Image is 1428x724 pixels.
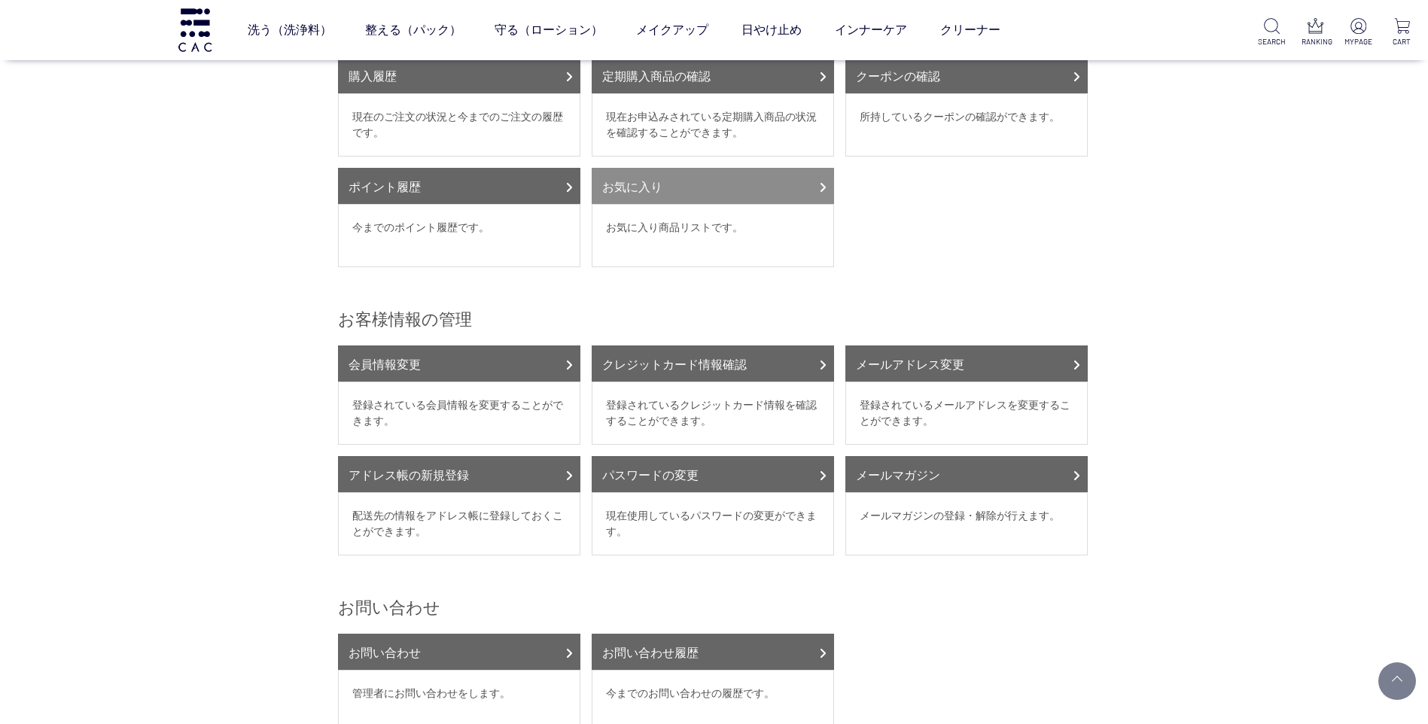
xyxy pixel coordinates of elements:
[1344,18,1372,47] a: MYPAGE
[338,382,580,445] dd: 登録されている会員情報を変更することができます。
[338,634,580,670] a: お問い合わせ
[1344,36,1372,47] p: MYPAGE
[592,492,834,555] dd: 現在使用しているパスワードの変更ができます。
[845,382,1088,445] dd: 登録されているメールアドレスを変更することができます。
[352,508,566,540] p: 配送先の情報をアドレス帳に登録しておくことができます。
[338,204,580,267] dd: 今までのポイント履歴です。
[835,9,907,51] a: インナーケア
[845,492,1088,555] dd: メールマガジンの登録・解除が行えます。
[338,456,580,492] a: アドレス帳の新規登録
[845,345,1088,382] a: メールアドレス変更
[592,634,834,670] a: お問い合わせ履歴
[338,168,580,204] a: ポイント履歴
[636,9,708,51] a: メイクアップ
[338,93,580,157] dd: 現在のご注文の状況と今までのご注文の履歴です。
[592,456,834,492] a: パスワードの変更
[592,382,834,445] dd: 登録されているクレジットカード情報を確認することができます。
[1258,36,1286,47] p: SEARCH
[1258,18,1286,47] a: SEARCH
[1302,18,1329,47] a: RANKING
[845,456,1088,492] a: メールマガジン
[248,9,332,51] a: 洗う（洗浄料）
[940,9,1000,51] a: クリーナー
[845,93,1088,157] dd: 所持しているクーポンの確認ができます。
[741,9,802,51] a: 日やけ止め
[1388,18,1416,47] a: CART
[338,345,580,382] a: 会員情報変更
[338,597,1091,619] h2: お問い合わせ
[338,309,1091,330] h2: お客様情報の管理
[365,9,461,51] a: 整える（パック）
[176,8,214,51] img: logo
[592,168,834,204] a: お気に入り
[592,345,834,382] a: クレジットカード情報確認
[592,204,834,267] dd: お気に入り商品リストです。
[495,9,603,51] a: 守る（ローション）
[1302,36,1329,47] p: RANKING
[592,93,834,157] dd: 現在お申込みされている定期購入商品の状況を確認することができます。
[1388,36,1416,47] p: CART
